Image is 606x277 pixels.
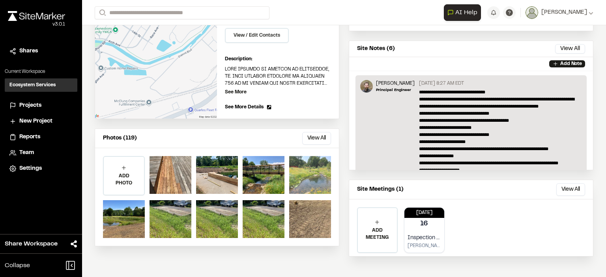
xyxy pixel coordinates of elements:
p: Site Meetings (1) [357,185,404,194]
p: Current Workspace [5,68,77,75]
p: Description: [225,56,331,63]
p: Inspection Report [408,234,441,242]
p: Site Notes (6) [357,45,395,53]
p: Photos (119) [103,134,137,143]
img: Kip Mumaw [360,80,373,93]
button: View / Edit Contacts [225,28,289,43]
p: [DATE] 8:27 AM EDT [419,80,464,87]
p: [PERSON_NAME] [408,242,441,249]
p: Add Note [560,60,582,67]
span: See More Details [225,104,264,111]
p: [PERSON_NAME] [376,80,415,87]
p: ADD MEETING [358,227,397,241]
h3: Ecosystem Services [9,82,56,89]
button: View All [555,44,585,54]
a: Shares [9,47,73,56]
button: View All [302,132,331,145]
p: Principal Engineer [376,87,415,93]
span: Team [19,149,34,157]
p: ADD PHOTO [104,173,144,187]
a: Projects [9,101,73,110]
p: LORE IPSUMDO SI AMETCON AD ELITSEDDOE, TE. INCI UTLABOR ETDOLORE MA ALIQUAEN 756 AD MI VENIAM QUI... [225,66,331,87]
span: Share Workspace [5,239,58,249]
p: 16 [420,219,428,229]
p: See More [225,89,247,96]
a: Team [9,149,73,157]
p: [DATE] [404,209,444,216]
span: AI Help [455,8,477,17]
img: User [526,6,538,19]
span: Projects [19,101,41,110]
button: [PERSON_NAME] [526,6,593,19]
a: Settings [9,164,73,173]
div: Open AI Assistant [444,4,484,21]
span: Settings [19,164,42,173]
span: Collapse [5,261,30,270]
span: Shares [19,47,38,56]
a: Reports [9,133,73,141]
a: New Project [9,117,73,126]
button: Search [95,6,109,19]
div: Oh geez...please don't... [8,21,65,28]
span: New Project [19,117,52,126]
span: [PERSON_NAME] [541,8,587,17]
span: Reports [19,133,40,141]
button: View All [556,183,585,196]
img: rebrand.png [8,11,65,21]
button: Open AI Assistant [444,4,481,21]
